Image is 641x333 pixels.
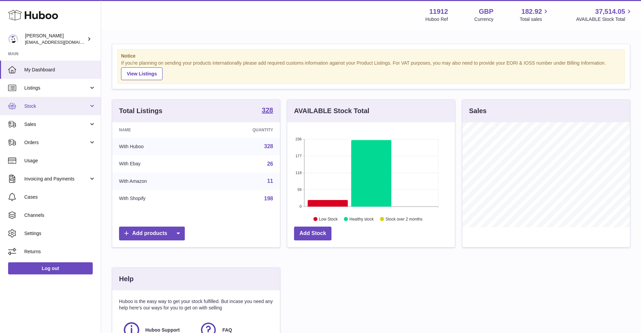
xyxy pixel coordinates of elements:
a: Log out [8,262,93,274]
td: With Amazon [112,172,204,190]
a: 11 [267,178,273,184]
text: 0 [299,204,301,208]
span: [EMAIL_ADDRESS][DOMAIN_NAME] [25,39,99,45]
text: Low Stock [319,217,338,221]
span: AVAILABLE Stock Total [576,16,633,23]
strong: Notice [121,53,621,59]
text: 59 [297,188,301,192]
span: My Dashboard [24,67,96,73]
div: Currency [474,16,494,23]
div: [PERSON_NAME] [25,33,86,45]
h3: AVAILABLE Stock Total [294,106,369,115]
text: 236 [295,137,301,141]
text: 177 [295,154,301,158]
a: 328 [262,107,273,115]
span: 182.92 [521,7,542,16]
a: 182.92 Total sales [520,7,550,23]
h3: Help [119,274,134,284]
span: Total sales [520,16,550,23]
span: Stock [24,103,89,109]
td: With Shopify [112,190,204,207]
span: Orders [24,139,89,146]
text: Healthy stock [349,217,374,221]
span: Invoicing and Payments [24,176,89,182]
a: Add products [119,227,185,240]
span: Sales [24,121,89,128]
img: info@carbonmyride.com [8,34,18,44]
span: Returns [24,248,96,255]
th: Name [112,122,204,138]
a: 37,514.05 AVAILABLE Stock Total [576,7,633,23]
span: 37,514.05 [595,7,625,16]
span: Settings [24,230,96,237]
th: Quantity [204,122,280,138]
strong: 11912 [429,7,448,16]
strong: GBP [479,7,493,16]
text: 118 [295,171,301,175]
span: Channels [24,212,96,219]
a: View Listings [121,67,163,80]
a: 198 [264,196,273,201]
span: Listings [24,85,89,91]
a: 26 [267,161,273,167]
text: Stock over 2 months [385,217,422,221]
div: If you're planning on sending your products internationally please add required customs informati... [121,60,621,80]
h3: Total Listings [119,106,163,115]
span: Usage [24,158,96,164]
strong: 328 [262,107,273,113]
a: Add Stock [294,227,331,240]
div: Huboo Ref [426,16,448,23]
td: With Ebay [112,155,204,173]
p: Huboo is the easy way to get your stock fulfilled. But incase you need any help here's our ways f... [119,298,273,311]
span: Cases [24,194,96,200]
a: 328 [264,143,273,149]
h3: Sales [469,106,487,115]
td: With Huboo [112,138,204,155]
